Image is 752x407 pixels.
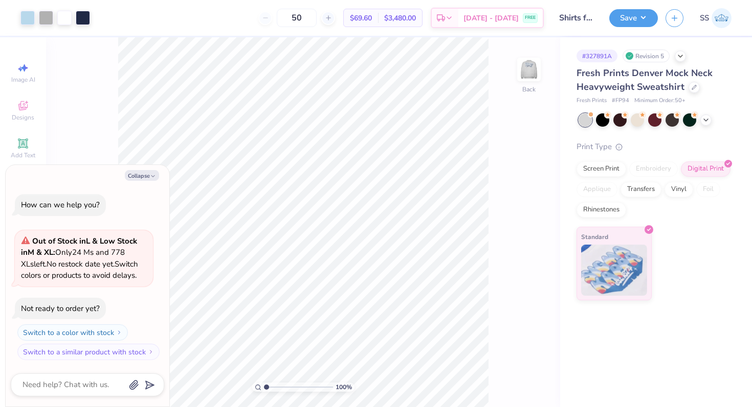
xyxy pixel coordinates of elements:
[21,200,100,210] div: How can we help you?
[21,236,138,281] span: Only 24 Ms and 778 XLs left. Switch colors or products to avoid delays.
[11,76,35,84] span: Image AI
[581,245,647,296] img: Standard
[681,161,731,177] div: Digital Print
[350,13,372,23] span: $69.60
[17,324,128,341] button: Switch to a color with stock
[577,202,626,218] div: Rhinestones
[577,67,713,93] span: Fresh Prints Denver Mock Neck Heavyweight Sweatshirt
[623,50,670,62] div: Revision 5
[116,329,122,336] img: Switch to a color with stock
[609,9,658,27] button: Save
[665,182,693,197] div: Vinyl
[148,349,154,355] img: Switch to a similar product with stock
[12,113,34,122] span: Designs
[621,182,661,197] div: Transfers
[277,9,317,27] input: – –
[577,141,732,153] div: Print Type
[21,303,100,314] div: Not ready to order yet?
[577,161,626,177] div: Screen Print
[700,8,732,28] a: SS
[577,50,617,62] div: # 327891A
[522,85,536,94] div: Back
[47,259,115,269] span: No restock date yet.
[634,97,685,105] span: Minimum Order: 50 +
[577,97,607,105] span: Fresh Prints
[696,182,720,197] div: Foil
[577,182,617,197] div: Applique
[125,170,159,181] button: Collapse
[581,231,608,242] span: Standard
[463,13,519,23] span: [DATE] - [DATE]
[384,13,416,23] span: $3,480.00
[712,8,732,28] img: Saima Shariff
[11,151,35,159] span: Add Text
[32,236,92,246] strong: Out of Stock in L
[700,12,709,24] span: SS
[525,14,536,21] span: FREE
[629,161,678,177] div: Embroidery
[336,382,352,392] span: 100 %
[612,97,629,105] span: # FP94
[551,8,602,28] input: Untitled Design
[519,59,539,80] img: Back
[17,344,160,360] button: Switch to a similar product with stock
